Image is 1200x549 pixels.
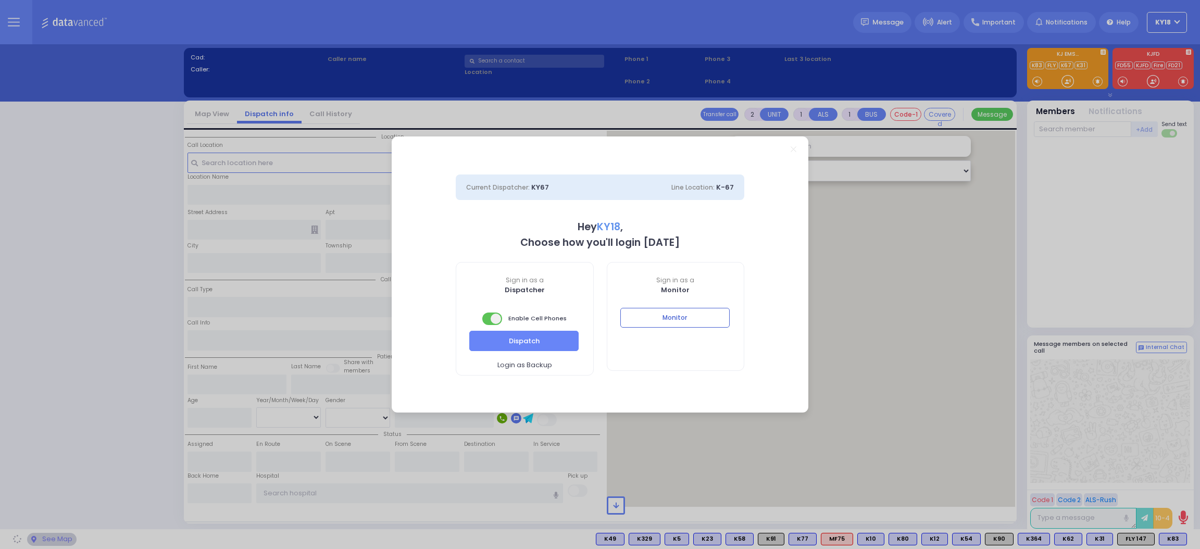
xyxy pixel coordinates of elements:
span: KY67 [531,182,549,192]
span: KY18 [597,220,620,234]
span: Sign in as a [607,276,744,285]
span: Current Dispatcher: [466,183,530,192]
span: Sign in as a [456,276,593,285]
b: Monitor [661,285,690,295]
button: Dispatch [469,331,579,351]
span: Enable Cell Phones [482,311,567,326]
span: Login as Backup [497,360,552,370]
b: Hey , [578,220,623,234]
b: Dispatcher [505,285,545,295]
span: Line Location: [671,183,715,192]
button: Monitor [620,308,730,328]
b: Choose how you'll login [DATE] [520,235,680,249]
a: Close [791,146,796,152]
span: K-67 [716,182,734,192]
